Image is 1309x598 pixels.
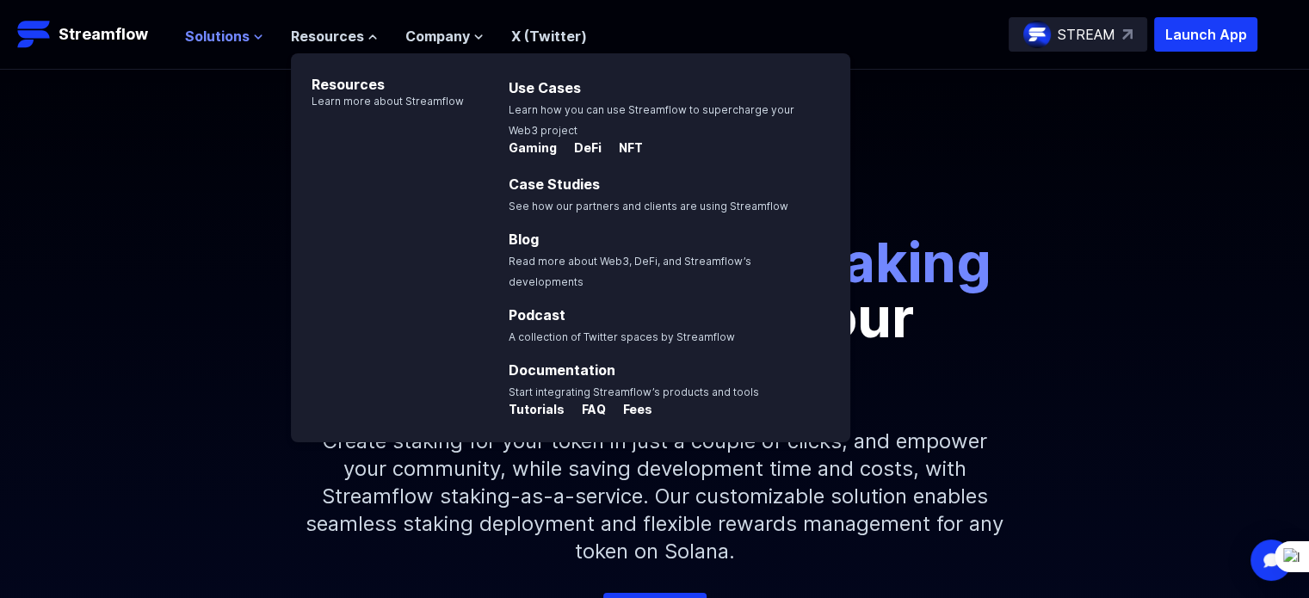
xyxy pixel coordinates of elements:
[560,139,602,157] p: DeFi
[509,176,600,193] a: Case Studies
[509,330,735,343] span: A collection of Twitter spaces by Streamflow
[1009,17,1147,52] a: STREAM
[568,401,606,418] p: FAQ
[291,95,464,108] p: Learn more about Streamflow
[1122,29,1133,40] img: top-right-arrow.svg
[509,361,615,379] a: Documentation
[609,401,652,418] p: Fees
[568,403,609,420] a: FAQ
[509,403,568,420] a: Tutorials
[405,26,470,46] span: Company
[509,231,539,248] a: Blog
[291,26,364,46] span: Resources
[509,306,565,324] a: Podcast
[560,141,605,158] a: DeFi
[509,255,751,288] span: Read more about Web3, DeFi, and Streamflow’s developments
[185,26,263,46] button: Solutions
[605,141,643,158] a: NFT
[791,229,991,295] span: staking
[509,141,560,158] a: Gaming
[59,22,148,46] p: Streamflow
[17,17,52,52] img: Streamflow Logo
[509,79,581,96] a: Use Cases
[509,139,557,157] p: Gaming
[178,180,1132,207] p: Drive incentives
[291,26,378,46] button: Resources
[1023,21,1051,48] img: streamflow-logo-circle.png
[509,200,788,213] span: See how our partners and clients are using Streamflow
[605,139,643,157] p: NFT
[185,26,250,46] span: Solutions
[291,53,464,95] p: Resources
[405,26,484,46] button: Company
[285,400,1025,593] p: Create staking for your token in just a couple of clicks, and empower your community, while savin...
[509,385,759,398] span: Start integrating Streamflow’s products and tools
[509,401,565,418] p: Tutorials
[609,403,652,420] a: Fees
[511,28,587,45] a: X (Twitter)
[17,17,168,52] a: Streamflow
[509,103,794,137] span: Learn how you can use Streamflow to supercharge your Web3 project
[268,235,1042,400] p: Launch a smooth experience for your community
[1058,24,1115,45] p: STREAM
[1154,17,1257,52] button: Launch App
[1250,539,1292,581] div: Open Intercom Messenger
